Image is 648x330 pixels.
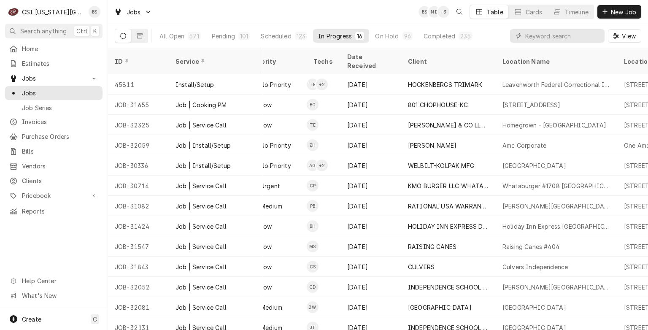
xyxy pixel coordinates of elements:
[460,32,470,41] div: 235
[340,95,401,115] div: [DATE]
[502,283,610,292] div: [PERSON_NAME][GEOGRAPHIC_DATA]
[418,6,430,18] div: Brent Seaba's Avatar
[609,8,638,16] span: New Job
[408,202,489,211] div: RATIONAL USA WARRANTY
[608,29,641,43] button: View
[5,24,103,38] button: Search anythingCtrlK
[76,27,87,35] span: Ctrl
[307,139,319,151] div: Zach Harris's Avatar
[408,262,435,271] div: CULVERS
[260,202,282,211] span: Medium
[307,301,319,313] div: ZW
[89,6,100,18] div: Brent Seaba's Avatar
[340,216,401,236] div: [DATE]
[175,141,231,150] div: Job | Install/Setup
[307,220,319,232] div: BH
[175,100,227,109] div: Job | Cooking PM
[175,222,227,231] div: Job | Service Call
[502,303,566,312] div: [GEOGRAPHIC_DATA]
[307,220,319,232] div: Brian Hawkins's Avatar
[316,78,328,90] div: + 2
[260,161,291,170] span: No Priority
[108,297,169,317] div: JOB-32081
[502,222,610,231] div: Holiday Inn Express [GEOGRAPHIC_DATA]
[175,181,227,190] div: Job | Service Call
[5,130,103,143] a: Purchase Orders
[261,32,291,41] div: Scheduled
[307,119,319,131] div: Trey Eslinger's Avatar
[108,176,169,196] div: JOB-30714
[428,6,440,18] div: Nate Ingram's Avatar
[347,52,393,70] div: Date Received
[175,121,227,130] div: Job | Service Call
[260,283,272,292] span: Low
[340,135,401,155] div: [DATE]
[108,115,169,135] div: JOB-32325
[318,32,352,41] div: In Progress
[108,236,169,257] div: JOB-31547
[620,32,637,41] span: View
[428,6,440,18] div: NI
[175,80,214,89] div: Install/Setup
[5,204,103,218] a: Reports
[408,161,474,170] div: WELBILT-KOLPAK MFG
[502,141,546,150] div: Amc Corporate
[8,6,19,18] div: CSI Kansas City's Avatar
[307,99,319,111] div: Brian Gonzalez's Avatar
[502,121,607,130] div: Homegrown - [GEOGRAPHIC_DATA]
[404,32,411,41] div: 96
[502,181,610,190] div: Whataburger #1708 [GEOGRAPHIC_DATA]
[525,29,600,43] input: Keyword search
[408,283,489,292] div: INDEPENDENCE SCHOOL DIST/NUTRITION
[597,5,641,19] button: New Job
[340,74,401,95] div: [DATE]
[5,86,103,100] a: Jobs
[108,216,169,236] div: JOB-31424
[502,161,566,170] div: [GEOGRAPHIC_DATA]
[5,71,103,85] a: Go to Jobs
[212,32,235,41] div: Pending
[313,57,334,66] div: Techs
[340,155,401,176] div: [DATE]
[22,207,98,216] span: Reports
[408,222,489,231] div: HOLIDAY INN EXPRESS DOWN TOWN
[108,196,169,216] div: JOB-31082
[307,281,319,293] div: Cody Davis's Avatar
[307,261,319,273] div: CS
[175,161,231,170] div: Job | Install/Setup
[502,242,559,251] div: Raising Canes #404
[5,115,103,129] a: Invoices
[307,160,319,171] div: AG
[307,160,319,171] div: Adam Goodrich's Avatar
[175,283,227,292] div: Job | Service Call
[307,241,319,252] div: Mike Schupp's Avatar
[89,6,100,18] div: BS
[93,27,97,35] span: K
[307,200,319,212] div: PB
[340,115,401,135] div: [DATE]
[108,257,169,277] div: JOB-31843
[424,32,455,41] div: Completed
[408,100,468,109] div: 801 CHOPHOUSE-KC
[307,241,319,252] div: MS
[189,32,199,41] div: 571
[22,59,98,68] span: Estimates
[108,135,169,155] div: JOB-32059
[260,100,272,109] span: Low
[240,32,248,41] div: 101
[502,57,609,66] div: Location Name
[5,42,103,56] a: Home
[175,242,227,251] div: Job | Service Call
[108,277,169,297] div: JOB-32052
[307,139,319,151] div: ZH
[260,262,272,271] span: Low
[307,78,319,90] div: TE
[260,242,272,251] span: Low
[340,257,401,277] div: [DATE]
[175,303,227,312] div: Job | Service Call
[502,80,610,89] div: Leavenworth Federal Correctional Institution
[22,44,98,53] span: Home
[108,74,169,95] div: 45811
[5,57,103,70] a: Estimates
[175,57,255,66] div: Service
